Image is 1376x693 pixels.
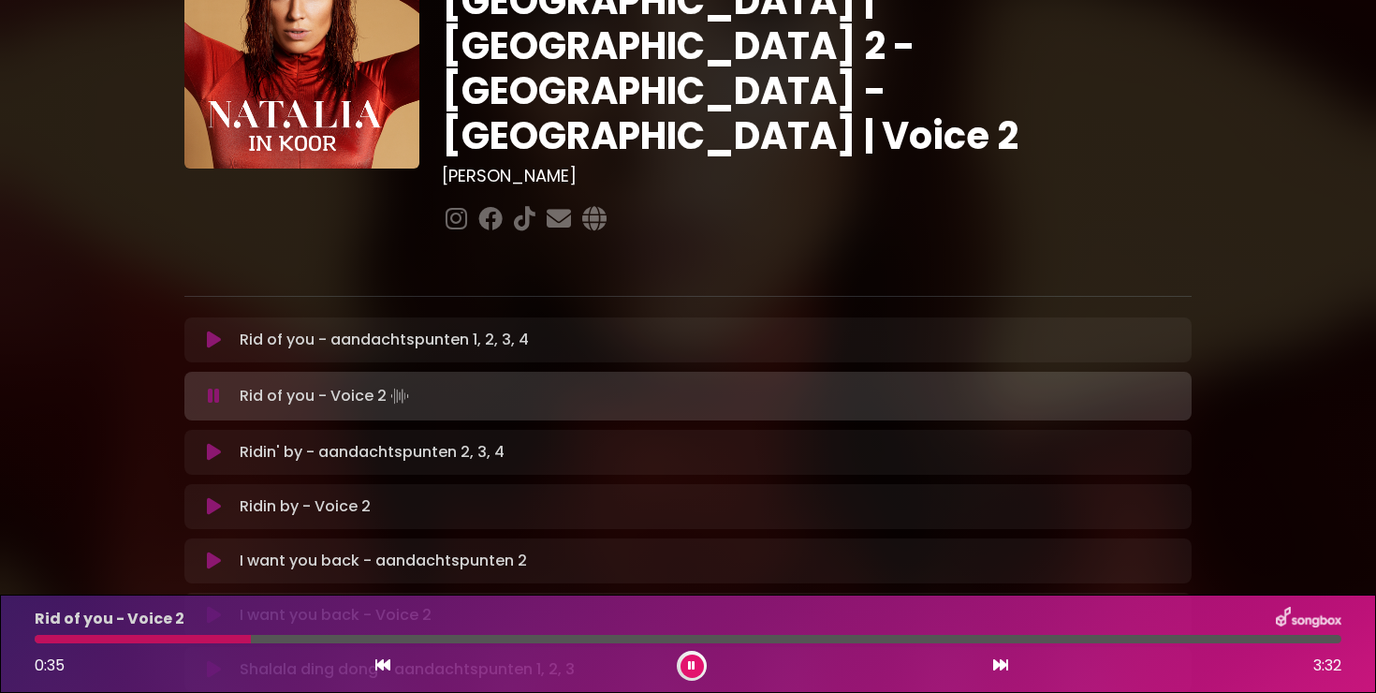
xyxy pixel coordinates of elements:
[240,441,505,464] p: Ridin' by - aandachtspunten 2, 3, 4
[240,383,413,409] p: Rid of you - Voice 2
[1313,655,1341,677] span: 3:32
[442,166,1192,186] h3: [PERSON_NAME]
[240,329,529,351] p: Rid of you - aandachtspunten 1, 2, 3, 4
[240,550,527,572] p: I want you back - aandachtspunten 2
[1276,607,1341,631] img: songbox-logo-white.png
[35,655,65,676] span: 0:35
[240,495,371,518] p: Ridin by - Voice 2
[35,608,184,630] p: Rid of you - Voice 2
[387,383,413,409] img: waveform4.gif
